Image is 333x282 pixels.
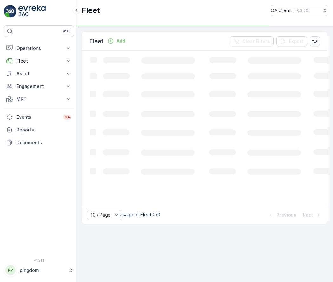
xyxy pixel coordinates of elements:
[82,5,100,16] p: Fleet
[16,45,61,51] p: Operations
[293,8,310,13] p: ( +03:00 )
[4,93,74,105] button: MRF
[271,5,328,16] button: QA Client(+03:00)
[16,139,71,146] p: Documents
[4,111,74,124] a: Events34
[63,29,69,34] p: ⌘B
[4,80,74,93] button: Engagement
[18,5,46,18] img: logo_light-DOdMpM7g.png
[289,38,304,44] p: Export
[120,211,160,218] p: Usage of Fleet : 0/0
[277,212,296,218] p: Previous
[16,58,61,64] p: Fleet
[16,83,61,90] p: Engagement
[271,7,291,14] p: QA Client
[4,258,74,262] span: v 1.51.1
[105,37,128,45] button: Add
[16,127,71,133] p: Reports
[4,67,74,80] button: Asset
[242,38,270,44] p: Clear Filters
[5,265,16,275] div: PP
[65,115,70,120] p: 34
[4,5,16,18] img: logo
[4,42,74,55] button: Operations
[267,211,297,219] button: Previous
[16,114,60,120] p: Events
[4,136,74,149] a: Documents
[303,212,313,218] p: Next
[230,36,274,46] button: Clear Filters
[302,211,323,219] button: Next
[89,37,104,46] p: Fleet
[4,124,74,136] a: Reports
[276,36,307,46] button: Export
[16,96,61,102] p: MRF
[4,264,74,277] button: PPpingdom
[116,38,125,44] p: Add
[4,55,74,67] button: Fleet
[20,267,65,273] p: pingdom
[16,70,61,77] p: Asset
